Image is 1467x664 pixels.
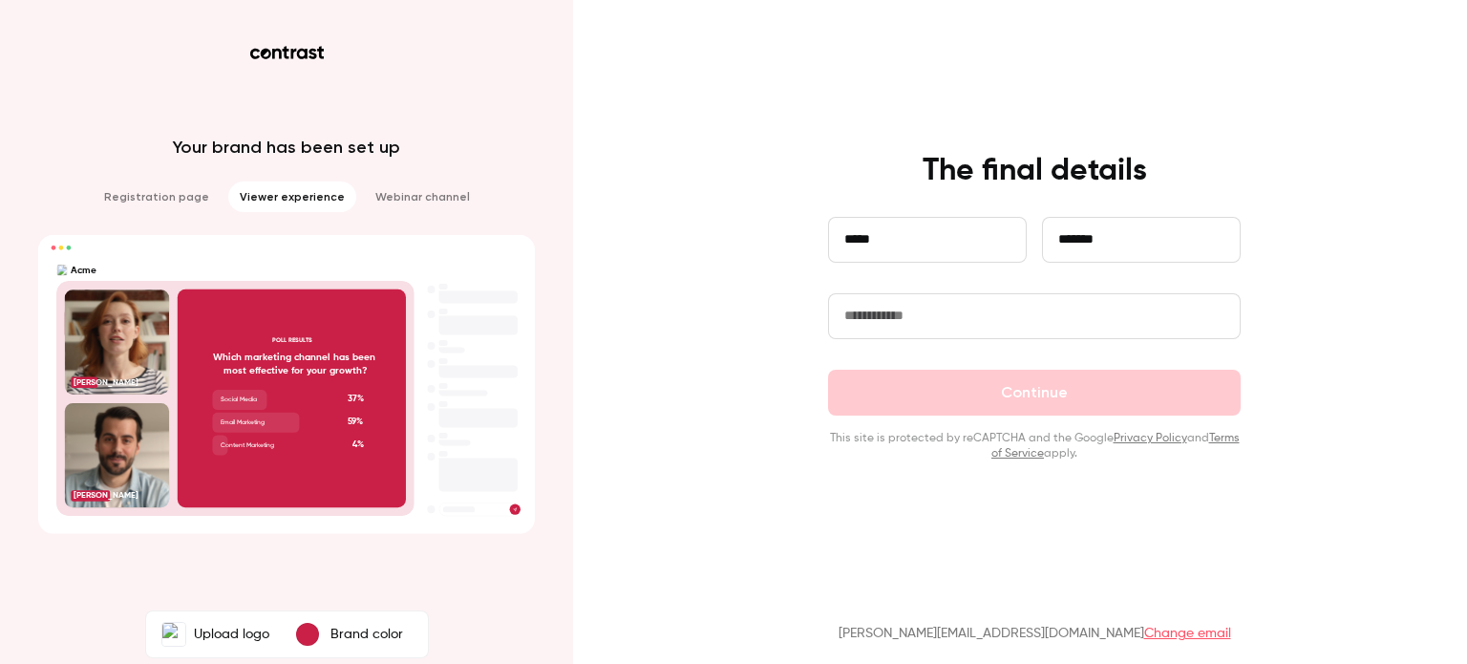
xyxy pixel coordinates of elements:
[923,152,1147,190] h4: The final details
[839,624,1231,643] p: [PERSON_NAME][EMAIL_ADDRESS][DOMAIN_NAME]
[330,625,403,644] p: Brand color
[150,615,281,653] label: AcmeUpload logo
[364,182,481,212] li: Webinar channel
[162,623,185,646] img: Acme
[991,433,1240,460] a: Terms of Service
[93,182,221,212] li: Registration page
[1144,627,1231,640] a: Change email
[1114,433,1187,444] a: Privacy Policy
[828,431,1241,461] p: This site is protected by reCAPTCHA and the Google and apply.
[228,182,356,212] li: Viewer experience
[173,136,400,159] p: Your brand has been set up
[281,615,424,653] button: Brand color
